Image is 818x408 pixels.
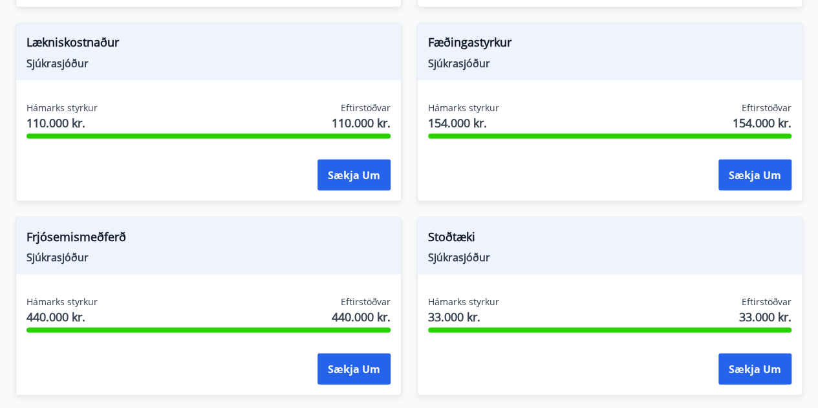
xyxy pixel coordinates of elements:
span: Eftirstöðvar [742,101,791,114]
span: 110.000 kr. [27,114,98,131]
span: Eftirstöðvar [341,101,391,114]
span: Stoðtæki [428,228,792,250]
button: Sækja um [318,353,391,384]
span: Hámarks styrkur [428,295,499,308]
span: 110.000 kr. [332,114,391,131]
span: 154.000 kr. [733,114,791,131]
span: Hámarks styrkur [27,101,98,114]
span: Frjósemismeðferð [27,228,391,250]
span: Sjúkrasjóður [428,56,792,70]
span: Eftirstöðvar [341,295,391,308]
span: Hámarks styrkur [27,295,98,308]
span: Sjúkrasjóður [428,250,792,264]
span: 33.000 kr. [428,308,499,325]
span: Eftirstöðvar [742,295,791,308]
span: Lækniskostnaður [27,34,391,56]
button: Sækja um [318,159,391,190]
span: Hámarks styrkur [428,101,499,114]
span: Sjúkrasjóður [27,250,391,264]
span: 440.000 kr. [332,308,391,325]
span: 154.000 kr. [428,114,499,131]
span: Fæðingastyrkur [428,34,792,56]
button: Sækja um [718,159,791,190]
span: Sjúkrasjóður [27,56,391,70]
button: Sækja um [718,353,791,384]
span: 440.000 kr. [27,308,98,325]
span: 33.000 kr. [739,308,791,325]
